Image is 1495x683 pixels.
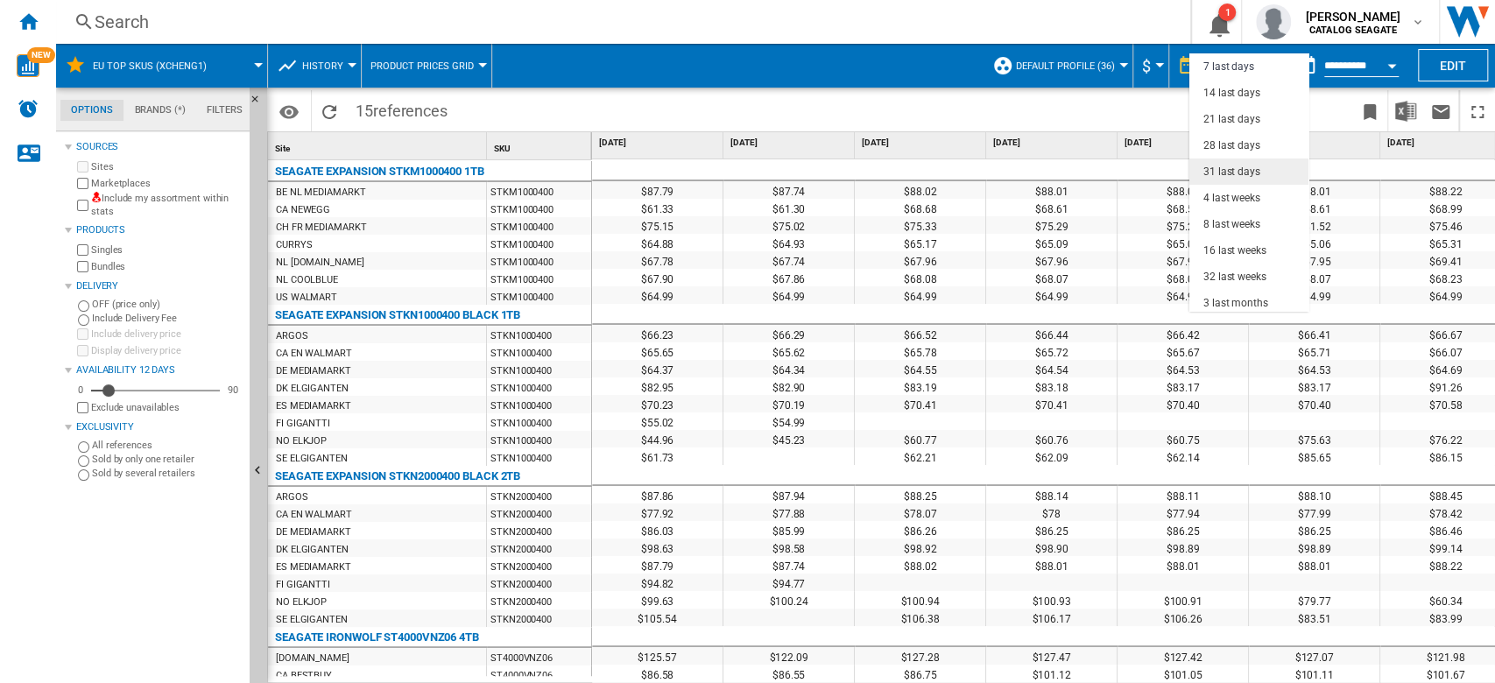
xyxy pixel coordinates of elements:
[1203,296,1268,311] div: 3 last months
[1203,191,1260,206] div: 4 last weeks
[1203,60,1254,74] div: 7 last days
[1203,217,1260,232] div: 8 last weeks
[1203,243,1266,258] div: 16 last weeks
[1203,165,1260,180] div: 31 last days
[1203,138,1260,153] div: 28 last days
[1203,112,1260,127] div: 21 last days
[1203,270,1266,285] div: 32 last weeks
[1203,86,1260,101] div: 14 last days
